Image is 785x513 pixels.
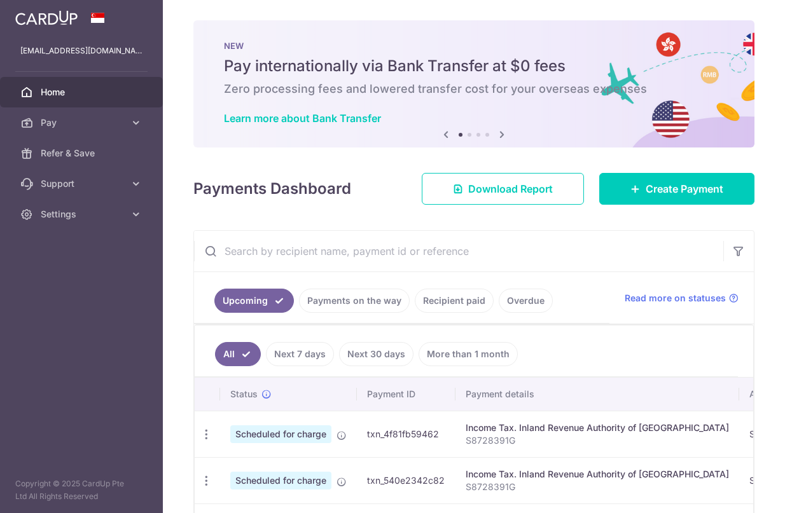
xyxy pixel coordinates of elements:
a: All [215,342,261,366]
td: txn_4f81fb59462 [357,411,455,457]
div: Income Tax. Inland Revenue Authority of [GEOGRAPHIC_DATA] [466,468,729,481]
p: S8728391G [466,434,729,447]
h6: Zero processing fees and lowered transfer cost for your overseas expenses [224,81,724,97]
a: Overdue [499,289,553,313]
span: Scheduled for charge [230,425,331,443]
span: Refer & Save [41,147,125,160]
a: Recipient paid [415,289,494,313]
span: Scheduled for charge [230,472,331,489]
a: Next 7 days [266,342,334,366]
div: Income Tax. Inland Revenue Authority of [GEOGRAPHIC_DATA] [466,421,729,434]
span: Download Report [468,181,553,196]
span: Create Payment [646,181,723,196]
span: Home [41,86,125,99]
img: Bank transfer banner [193,20,754,147]
a: Payments on the way [299,289,410,313]
span: Amount [749,388,782,400]
th: Payment ID [357,378,455,411]
p: NEW [224,41,724,51]
a: Read more on statuses [625,292,739,304]
p: [EMAIL_ADDRESS][DOMAIN_NAME] [20,44,142,57]
input: Search by recipient name, payment id or reference [194,231,723,271]
th: Payment details [455,378,739,411]
a: Next 30 days [339,342,413,366]
img: CardUp [15,10,78,25]
span: Pay [41,116,125,129]
a: Upcoming [214,289,294,313]
span: Settings [41,208,125,221]
td: txn_540e2342c82 [357,457,455,503]
a: Create Payment [599,173,754,205]
span: Support [41,177,125,190]
h5: Pay internationally via Bank Transfer at $0 fees [224,56,724,76]
span: Status [230,388,258,400]
a: Download Report [422,173,584,205]
h4: Payments Dashboard [193,177,351,200]
a: More than 1 month [419,342,518,366]
span: Read more on statuses [625,292,726,304]
a: Learn more about Bank Transfer [224,112,381,125]
p: S8728391G [466,481,729,493]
